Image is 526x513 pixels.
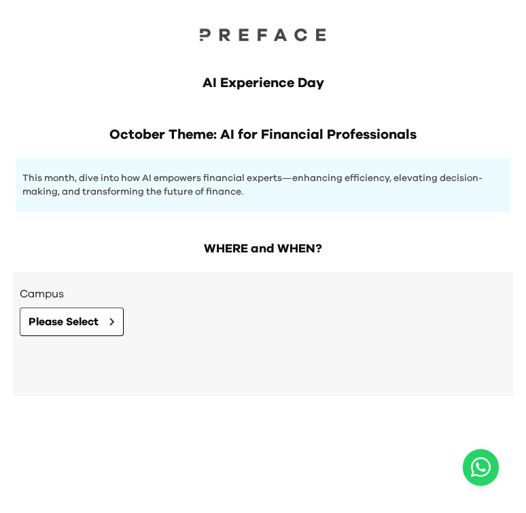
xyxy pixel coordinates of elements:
h1: AI Experience Day [16,73,510,93]
h2: WHERE and WHEN? [13,239,513,259]
span: Please Select [29,314,99,330]
h3: Campus [20,286,506,302]
a: Preface Logo [195,27,331,46]
button: Please Select [20,308,124,336]
a: Chat with us on WhatsApp [463,449,499,486]
button: Open WhatsApp chat [463,449,499,486]
p: This month, dive into how AI empowers financial experts—enhancing efficiency, elevating decision-... [22,171,504,199]
img: Preface Logo [195,27,331,42]
h1: October Theme: AI for Financial Professionals [16,125,510,144]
